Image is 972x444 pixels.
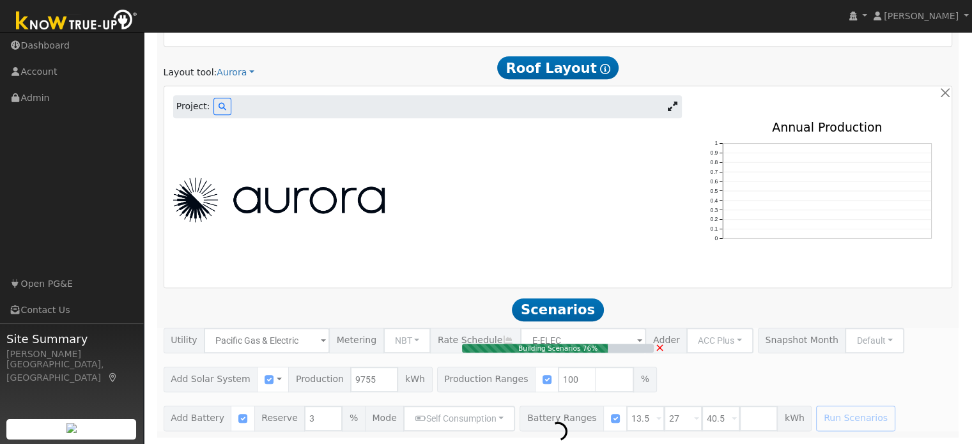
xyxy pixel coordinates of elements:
[10,7,144,36] img: Know True-Up
[164,67,217,77] span: Layout tool:
[710,169,718,175] text: 0.7
[710,206,718,213] text: 0.3
[217,66,254,79] a: Aurora
[6,330,137,348] span: Site Summary
[710,226,718,232] text: 0.1
[173,178,385,222] img: Aurora Logo
[600,64,610,74] i: Show Help
[497,56,619,79] span: Roof Layout
[710,178,718,185] text: 0.6
[176,100,210,113] span: Project:
[6,348,137,361] div: [PERSON_NAME]
[714,140,718,146] text: 1
[714,235,718,241] text: 0
[655,339,665,356] a: Cancel
[512,298,603,321] span: Scenarios
[710,188,718,194] text: 0.5
[772,119,883,134] text: Annual Production
[6,358,137,385] div: [GEOGRAPHIC_DATA], [GEOGRAPHIC_DATA]
[710,159,718,165] text: 0.8
[66,423,77,433] img: retrieve
[107,372,119,383] a: Map
[710,197,718,203] text: 0.4
[663,97,682,116] a: Expand Aurora window
[462,344,654,354] div: Building Scenarios 76%
[710,216,718,222] text: 0.2
[655,341,665,354] span: ×
[710,149,718,156] text: 0.9
[884,11,959,21] span: [PERSON_NAME]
